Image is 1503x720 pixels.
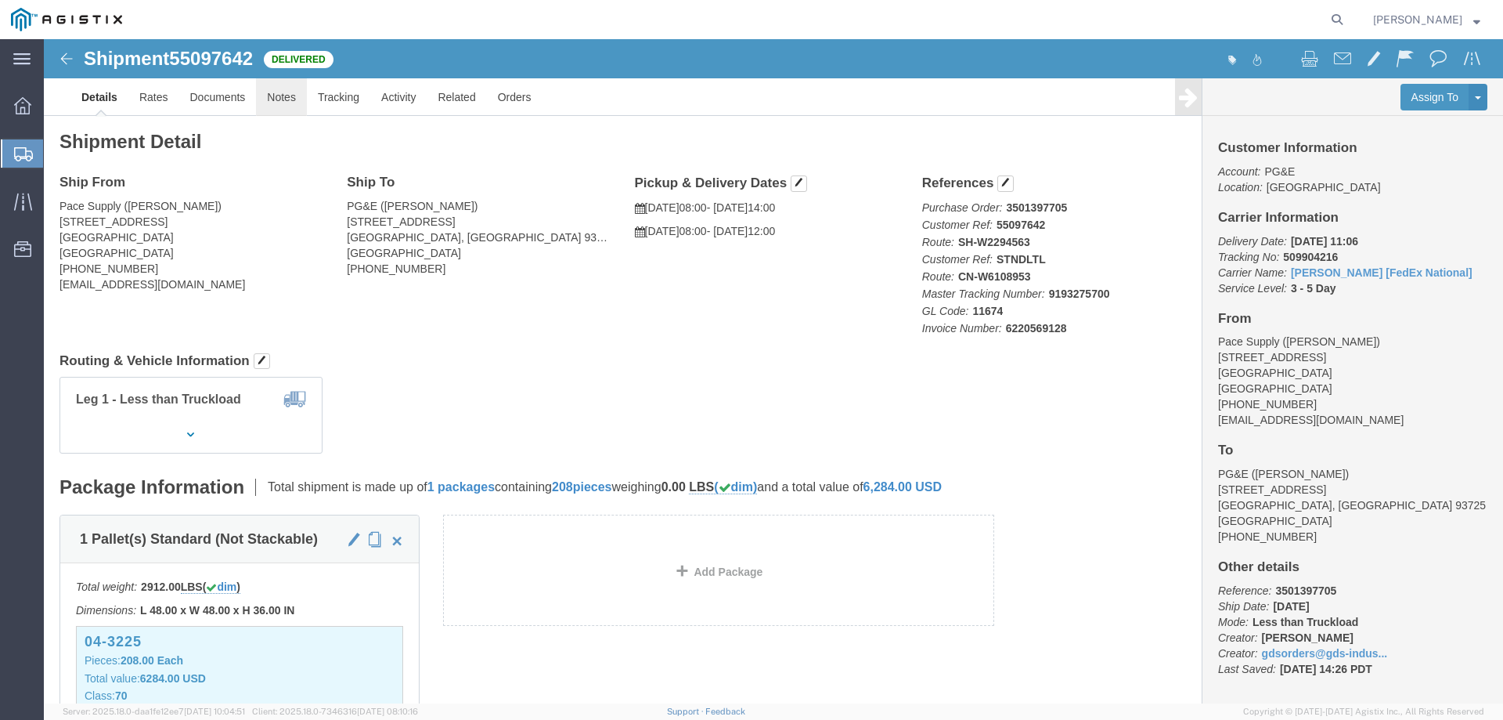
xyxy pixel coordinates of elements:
span: Server: 2025.18.0-daa1fe12ee7 [63,707,245,716]
span: [DATE] 08:10:16 [357,707,418,716]
a: Support [667,707,706,716]
img: logo [11,8,122,31]
iframe: FS Legacy Container [44,39,1503,704]
span: Client: 2025.18.0-7346316 [252,707,418,716]
button: [PERSON_NAME] [1372,10,1481,29]
span: Krista Meyers [1373,11,1462,28]
span: [DATE] 10:04:51 [184,707,245,716]
span: Copyright © [DATE]-[DATE] Agistix Inc., All Rights Reserved [1243,705,1484,718]
a: Feedback [705,707,745,716]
